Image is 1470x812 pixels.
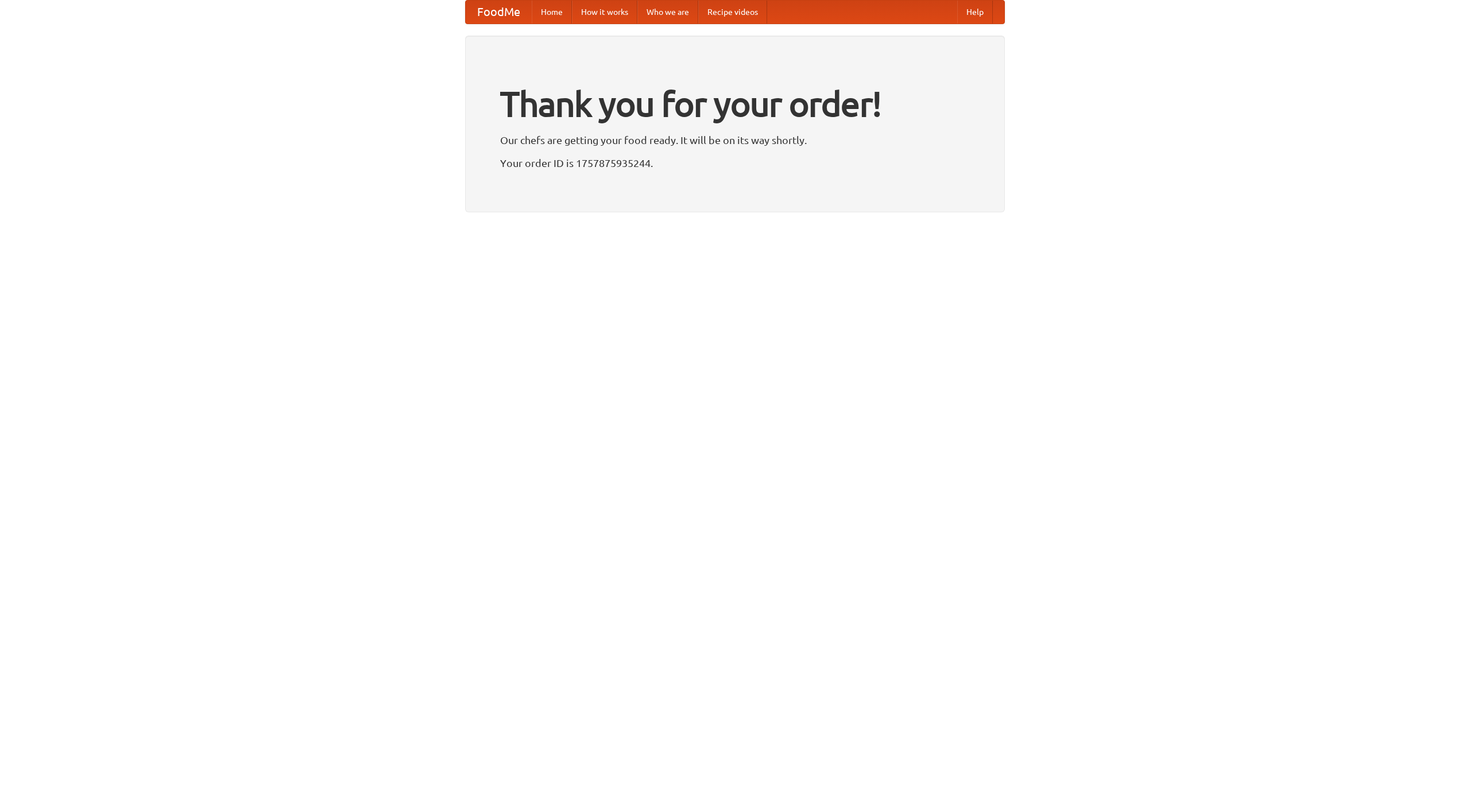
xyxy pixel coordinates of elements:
p: Your order ID is 1757875935244. [500,154,970,172]
a: Help [957,1,993,24]
p: Our chefs are getting your food ready. It will be on its way shortly. [500,131,970,149]
a: How it works [572,1,637,24]
a: Who we are [637,1,698,24]
h1: Thank you for your order! [500,76,970,131]
a: Home [532,1,572,24]
a: FoodMe [466,1,532,24]
a: Recipe videos [698,1,767,24]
